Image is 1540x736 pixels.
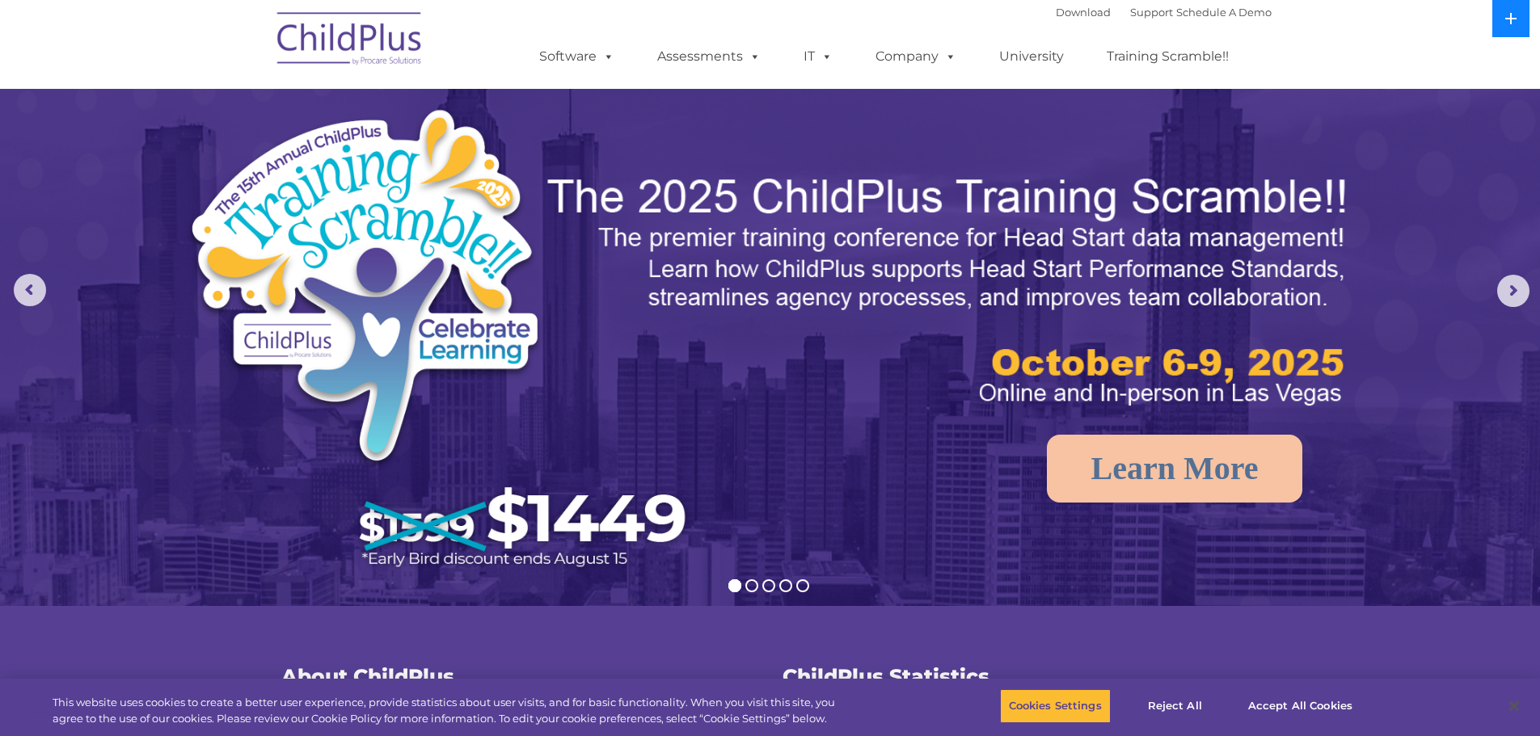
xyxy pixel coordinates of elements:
a: Company [859,40,973,73]
span: ChildPlus Statistics [783,664,989,688]
a: University [983,40,1080,73]
button: Accept All Cookies [1239,689,1361,723]
a: Assessments [641,40,777,73]
button: Close [1496,688,1532,724]
div: This website uses cookies to create a better user experience, provide statistics about user visit... [53,695,847,726]
a: Learn More [1047,435,1303,503]
a: Training Scramble!! [1091,40,1245,73]
a: IT [787,40,849,73]
span: About ChildPlus [281,664,454,688]
img: ChildPlus by Procare Solutions [269,1,431,82]
a: Download [1056,6,1111,19]
button: Cookies Settings [1000,689,1111,723]
button: Reject All [1124,689,1226,723]
a: Schedule A Demo [1176,6,1272,19]
a: Software [523,40,631,73]
a: Support [1130,6,1173,19]
font: | [1056,6,1272,19]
